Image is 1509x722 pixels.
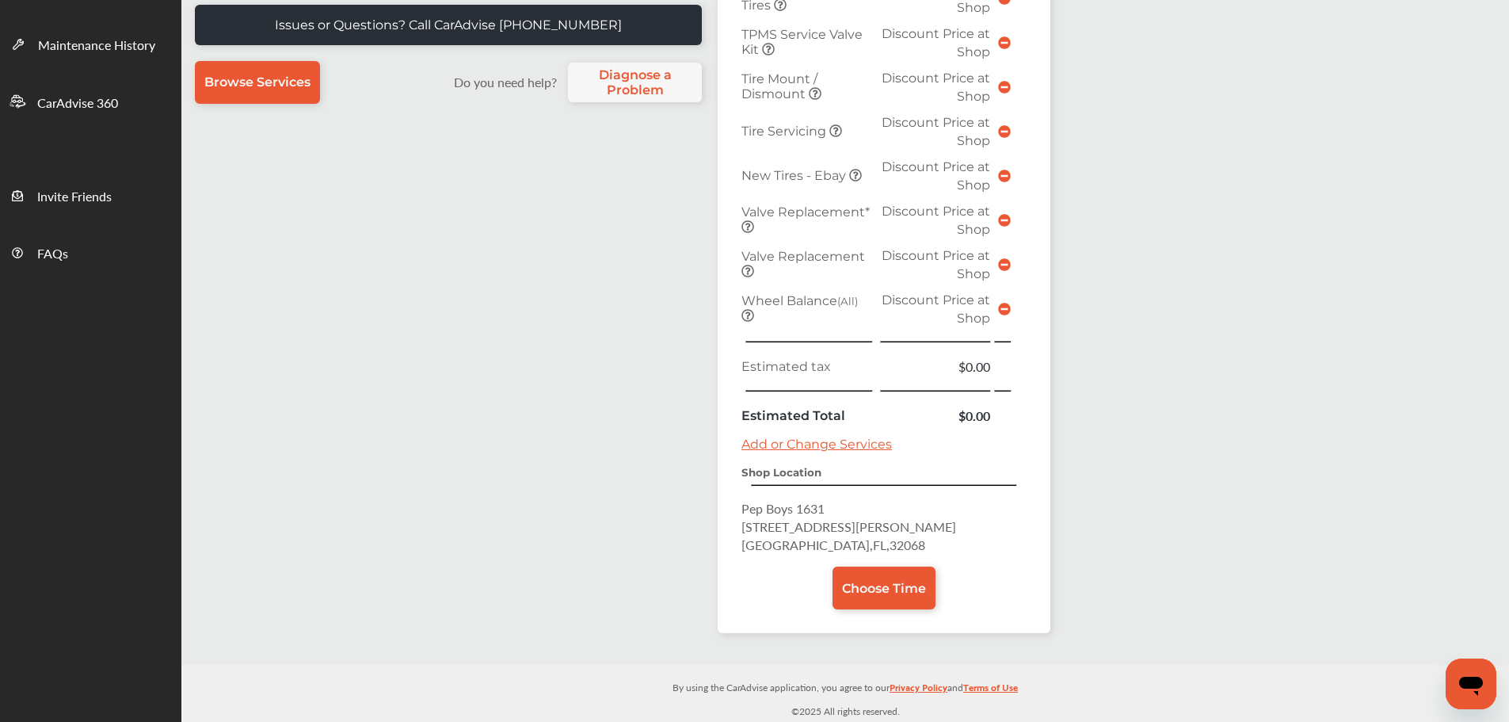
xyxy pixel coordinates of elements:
td: Estimated Total [737,403,877,429]
span: Discount Price at Shop [882,204,990,237]
span: CarAdvise 360 [37,94,118,114]
a: Add or Change Services [741,437,892,452]
td: Estimated tax [737,353,877,380]
span: Discount Price at Shop [882,71,990,104]
span: Pep Boys 1631 [741,499,825,518]
span: [STREET_ADDRESS][PERSON_NAME] [741,518,956,536]
span: Tire Servicing [741,124,829,139]
a: Issues or Questions? Call CarAdvise [PHONE_NUMBER] [195,5,702,45]
span: Discount Price at Shop [882,26,990,59]
span: Discount Price at Shop [882,115,990,148]
span: Invite Friends [37,187,112,208]
a: Diagnose a Problem [568,63,702,102]
span: Discount Price at Shop [882,292,990,326]
span: Discount Price at Shop [882,159,990,193]
span: Discount Price at Shop [882,248,990,281]
strong: Shop Location [741,466,821,479]
span: Wheel Balance [741,293,858,308]
span: Browse Services [204,74,311,90]
span: Choose Time [842,581,926,596]
label: Do you need help? [446,73,564,91]
span: Valve Replacement [741,249,865,264]
div: © 2025 All rights reserved. [181,665,1509,722]
span: Tire Mount / Dismount [741,71,817,101]
span: Valve Replacement* [741,204,870,220]
span: FAQs [37,244,68,265]
iframe: Button to launch messaging window [1446,659,1496,709]
small: (All) [837,295,858,308]
a: Privacy Policy [890,678,947,703]
a: Maintenance History [1,15,181,72]
td: $0.00 [877,403,994,429]
p: Issues or Questions? Call CarAdvise [PHONE_NUMBER] [275,17,622,32]
span: Maintenance History [38,36,155,56]
span: Diagnose a Problem [576,67,694,97]
p: By using the CarAdvise application, you agree to our and [181,678,1509,695]
span: New Tires - Ebay [741,168,849,183]
a: Browse Services [195,61,320,104]
span: TPMS Service Valve Kit [741,27,863,57]
a: Choose Time [833,567,936,609]
td: $0.00 [877,353,994,380]
a: Terms of Use [963,678,1018,703]
span: [GEOGRAPHIC_DATA] , FL , 32068 [741,536,925,554]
